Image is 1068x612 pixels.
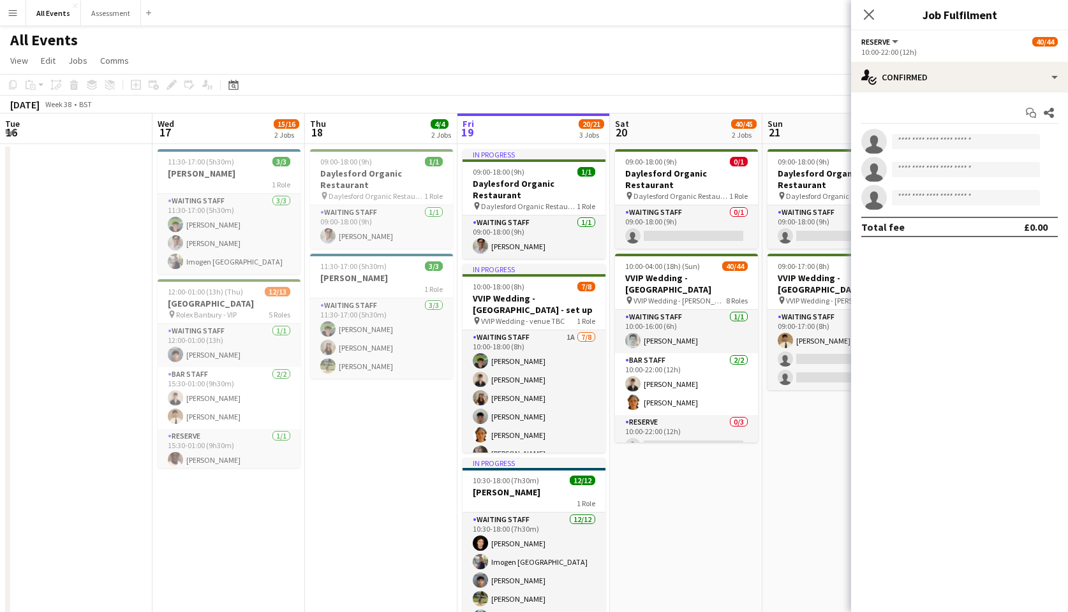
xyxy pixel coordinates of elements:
app-card-role: Reserve0/310:00-22:00 (12h) [615,415,758,495]
app-card-role: Bar Staff2/215:30-01:00 (9h30m)[PERSON_NAME][PERSON_NAME] [158,367,300,429]
span: 3/3 [425,261,443,271]
span: 17 [156,125,174,140]
div: 2 Jobs [274,130,299,140]
span: 18 [308,125,326,140]
app-job-card: 09:00-17:00 (8h)1/3VVIP Wedding - [GEOGRAPHIC_DATA] - derig VVIP Wedding - [PERSON_NAME][GEOGRAPH... [768,254,910,390]
h3: [PERSON_NAME] [463,486,605,498]
app-card-role: Waiting Staff3/311:30-17:00 (5h30m)[PERSON_NAME][PERSON_NAME]Imogen [GEOGRAPHIC_DATA] [158,194,300,274]
span: 12:00-01:00 (13h) (Thu) [168,287,243,296]
span: 8 Roles [726,296,748,305]
div: £0.00 [1024,221,1048,233]
span: Daylesford Organic Restaurant [634,191,729,201]
span: 5 Roles [269,310,290,319]
app-card-role: Waiting Staff3/311:30-17:00 (5h30m)[PERSON_NAME][PERSON_NAME][PERSON_NAME] [310,298,453,379]
span: 10:00-18:00 (8h) [473,282,524,291]
span: 12/12 [570,476,595,485]
span: 09:00-18:00 (9h) [320,157,372,166]
span: 40/45 [731,119,757,129]
span: Sun [768,118,783,129]
span: 1 Role [577,499,595,508]
app-card-role: Waiting Staff1/109:00-18:00 (9h)[PERSON_NAME] [463,215,605,259]
span: 21 [766,125,783,140]
app-card-role: Waiting Staff1/110:00-16:00 (6h)[PERSON_NAME] [615,310,758,353]
span: 1/1 [577,167,595,177]
div: 2 Jobs [732,130,756,140]
span: 1 Role [729,191,748,201]
span: 09:00-18:00 (9h) [778,157,829,166]
div: 09:00-18:00 (9h)0/1Daylesford Organic Restaurant Daylesford Organic Restaurant1 RoleWaiting Staff... [615,149,758,249]
span: 16 [3,125,20,140]
span: View [10,55,28,66]
app-card-role: Waiting Staff1A0/109:00-18:00 (9h) [768,205,910,249]
span: 7/8 [577,282,595,291]
span: 10:30-18:00 (7h30m) [473,476,539,485]
a: View [5,52,33,69]
app-card-role: Waiting Staff1A7/810:00-18:00 (8h)[PERSON_NAME][PERSON_NAME][PERSON_NAME][PERSON_NAME][PERSON_NAM... [463,330,605,503]
span: 12/13 [265,287,290,296]
span: Edit [41,55,56,66]
span: Week 38 [42,99,74,109]
span: 1 Role [577,316,595,326]
app-job-card: 11:30-17:00 (5h30m)3/3[PERSON_NAME]1 RoleWaiting Staff3/311:30-17:00 (5h30m)[PERSON_NAME][PERSON_... [310,254,453,379]
a: Jobs [63,52,93,69]
app-card-role: Reserve1/115:30-01:00 (9h30m)[PERSON_NAME] [158,429,300,472]
a: Comms [95,52,134,69]
div: 10:00-04:00 (18h) (Sun)40/44VVIP Wedding - [GEOGRAPHIC_DATA] VVIP Wedding - [PERSON_NAME][GEOGRAP... [615,254,758,442]
h3: VVIP Wedding - [GEOGRAPHIC_DATA] - derig [768,272,910,295]
span: 3/3 [272,157,290,166]
span: Thu [310,118,326,129]
h3: Daylesford Organic Restaurant [310,168,453,191]
span: 1 Role [577,201,595,211]
span: 19 [461,125,474,140]
span: VVIP Wedding - [PERSON_NAME][GEOGRAPHIC_DATA][PERSON_NAME] [634,296,726,305]
span: Comms [100,55,129,66]
h3: Daylesford Organic Restaurant [463,178,605,201]
span: VVIP Wedding - [PERSON_NAME][GEOGRAPHIC_DATA][PERSON_NAME] [786,296,882,305]
app-card-role: Waiting Staff1/112:00-01:00 (13h)[PERSON_NAME] [158,324,300,367]
div: Confirmed [851,62,1068,92]
span: Reserve [861,37,890,47]
app-card-role: Bar Staff2/210:00-22:00 (12h)[PERSON_NAME][PERSON_NAME] [615,353,758,415]
span: 11:30-17:00 (5h30m) [320,261,387,271]
div: [DATE] [10,98,40,111]
span: 40/44 [1032,37,1058,47]
app-card-role: Waiting Staff0/109:00-18:00 (9h) [615,205,758,249]
a: Edit [36,52,61,69]
span: Rolex Banbury - VIP [176,310,237,319]
h3: Job Fulfilment [851,6,1068,23]
span: Wed [158,118,174,129]
h3: VVIP Wedding - [GEOGRAPHIC_DATA] [615,272,758,295]
span: 1 Role [424,284,443,294]
span: 09:00-18:00 (9h) [473,167,524,177]
app-job-card: 12:00-01:00 (13h) (Thu)12/13[GEOGRAPHIC_DATA] Rolex Banbury - VIP5 RolesWaiting Staff1/112:00-01:... [158,279,300,468]
app-card-role: Waiting Staff1/109:00-18:00 (9h)[PERSON_NAME] [310,205,453,249]
span: Daylesford Organic Restaurant [481,201,577,211]
app-job-card: 09:00-18:00 (9h)0/1Daylesford Organic Restaurant Daylesford Organic Restaurant1 RoleWaiting Staff... [768,149,910,249]
span: 20/21 [579,119,604,129]
span: VVIP Wedding - venue TBC [481,316,565,326]
span: 4/4 [431,119,449,129]
button: Assessment [81,1,141,25]
app-job-card: 11:30-17:00 (5h30m)3/3[PERSON_NAME]1 RoleWaiting Staff3/311:30-17:00 (5h30m)[PERSON_NAME][PERSON_... [158,149,300,274]
span: Daylesford Organic Restaurant [329,191,424,201]
div: 3 Jobs [579,130,604,140]
h3: [GEOGRAPHIC_DATA] [158,298,300,309]
app-job-card: In progress10:00-18:00 (8h)7/8VVIP Wedding - [GEOGRAPHIC_DATA] - set up VVIP Wedding - venue TBC1... [463,264,605,453]
span: 20 [613,125,629,140]
div: 2 Jobs [431,130,451,140]
span: 1 Role [424,191,443,201]
span: Fri [463,118,474,129]
button: All Events [26,1,81,25]
span: 09:00-18:00 (9h) [625,157,677,166]
app-card-role: Waiting Staff1/309:00-17:00 (8h)[PERSON_NAME] [768,310,910,390]
h3: [PERSON_NAME] [158,168,300,179]
span: 40/44 [722,261,748,271]
app-job-card: 09:00-18:00 (9h)1/1Daylesford Organic Restaurant Daylesford Organic Restaurant1 RoleWaiting Staff... [310,149,453,249]
span: Daylesford Organic Restaurant [786,191,882,201]
h3: Daylesford Organic Restaurant [768,168,910,191]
